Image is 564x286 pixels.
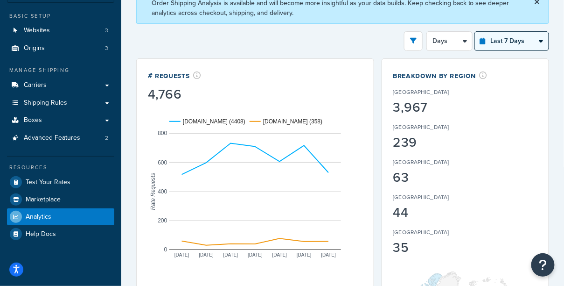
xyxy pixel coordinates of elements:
span: Help Docs [26,230,56,238]
text: [DATE] [272,252,287,257]
text: [DATE] [223,252,238,257]
span: 3 [105,44,108,52]
span: Websites [24,27,50,35]
span: Marketplace [26,196,61,204]
span: Test Your Rates [26,179,70,186]
li: Origins [7,40,114,57]
button: Open Resource Center [531,253,555,277]
div: 44 [393,206,449,219]
p: [GEOGRAPHIC_DATA] [393,193,449,201]
div: 35 [393,241,449,254]
a: Analytics [7,208,114,225]
button: open filter drawer [404,31,423,51]
div: Basic Setup [7,12,114,20]
span: Boxes [24,116,42,124]
text: [DOMAIN_NAME] (4408) [183,118,245,125]
text: [DATE] [199,252,214,257]
div: Manage Shipping [7,66,114,74]
div: # Requests [148,70,201,81]
span: 2 [105,134,108,142]
svg: A chart. [148,103,362,280]
span: Advanced Features [24,134,80,142]
p: [GEOGRAPHIC_DATA] [393,88,449,96]
text: 200 [158,217,167,224]
text: 0 [164,246,167,253]
a: Websites3 [7,22,114,39]
div: 4,766 [148,88,201,101]
span: 3 [105,27,108,35]
text: [DATE] [297,252,312,257]
text: 800 [158,130,167,136]
p: [GEOGRAPHIC_DATA] [393,123,449,131]
text: Rate Requests [150,173,156,210]
span: Shipping Rules [24,99,67,107]
a: Carriers [7,77,114,94]
p: [GEOGRAPHIC_DATA] [393,228,449,236]
span: Origins [24,44,45,52]
a: Origins3 [7,40,114,57]
div: Resources [7,164,114,172]
text: 600 [158,159,167,166]
a: Boxes [7,112,114,129]
text: [DATE] [248,252,263,257]
a: Advanced Features2 [7,129,114,147]
div: 3,967 [393,101,449,114]
text: 400 [158,188,167,195]
div: 239 [393,136,449,149]
div: 63 [393,171,449,184]
a: Test Your Rates [7,174,114,191]
span: Carriers [24,81,47,89]
text: [DATE] [321,252,336,257]
a: Shipping Rules [7,94,114,112]
a: Help Docs [7,226,114,243]
div: Breakdown by Region [393,70,523,81]
span: Analytics [26,213,51,221]
p: [GEOGRAPHIC_DATA] [393,158,449,166]
a: Marketplace [7,191,114,208]
li: Advanced Features [7,129,114,147]
text: [DOMAIN_NAME] (358) [263,118,322,125]
text: [DATE] [174,252,189,257]
li: Websites [7,22,114,39]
